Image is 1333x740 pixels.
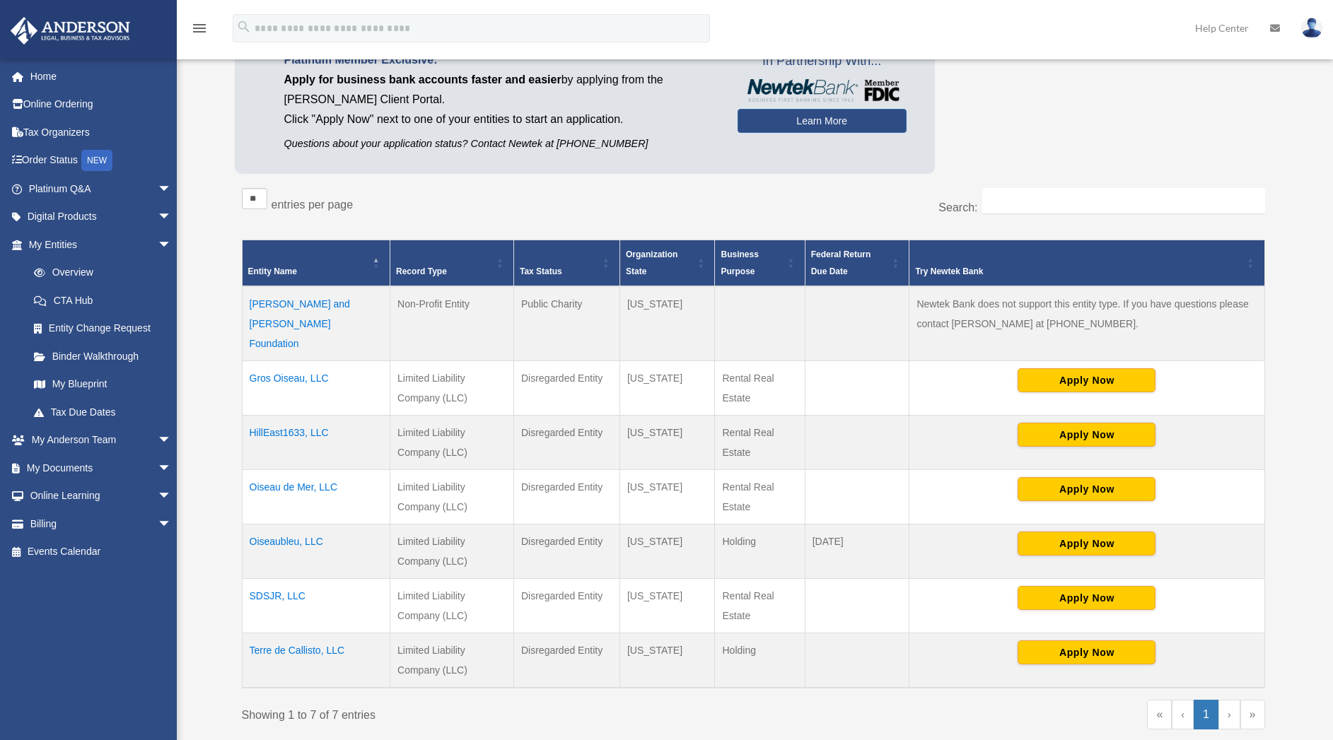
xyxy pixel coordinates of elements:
[158,203,186,232] span: arrow_drop_down
[619,470,715,524] td: [US_STATE]
[738,50,907,73] span: In Partnership With...
[626,249,677,276] span: Organization State
[20,398,186,426] a: Tax Due Dates
[1018,640,1156,664] button: Apply Now
[242,361,390,416] td: Gros Oiseau, LLC
[20,315,186,343] a: Entity Change Request
[715,240,805,287] th: Business Purpose: Activate to sort
[242,286,390,361] td: [PERSON_NAME] and [PERSON_NAME] Foundation
[242,633,390,688] td: Terre de Callisto, LLC
[915,263,1242,280] div: Try Newtek Bank
[619,240,715,287] th: Organization State: Activate to sort
[1018,477,1156,501] button: Apply Now
[284,74,561,86] span: Apply for business bank accounts faster and easier
[6,17,134,45] img: Anderson Advisors Platinum Portal
[81,150,112,171] div: NEW
[10,510,193,538] a: Billingarrow_drop_down
[715,361,805,416] td: Rental Real Estate
[10,230,186,259] a: My Entitiesarrow_drop_down
[390,470,514,524] td: Limited Liability Company (LLC)
[513,524,619,579] td: Disregarded Entity
[242,579,390,633] td: SDSJR, LLC
[10,482,193,510] a: Online Learningarrow_drop_down
[715,633,805,688] td: Holding
[715,416,805,470] td: Rental Real Estate
[513,416,619,470] td: Disregarded Entity
[10,454,193,482] a: My Documentsarrow_drop_down
[1172,700,1194,729] a: Previous
[20,342,186,370] a: Binder Walkthrough
[10,538,193,566] a: Events Calendar
[272,199,354,211] label: entries per page
[242,700,743,725] div: Showing 1 to 7 of 7 entries
[284,70,716,110] p: by applying from the [PERSON_NAME] Client Portal.
[10,203,193,231] a: Digital Productsarrow_drop_down
[10,118,193,146] a: Tax Organizers
[1147,700,1172,729] a: First
[20,370,186,399] a: My Blueprint
[390,286,514,361] td: Non-Profit Entity
[284,110,716,129] p: Click "Apply Now" next to one of your entities to start an application.
[715,524,805,579] td: Holding
[390,524,514,579] td: Limited Liability Company (LLC)
[10,146,193,175] a: Order StatusNEW
[513,633,619,688] td: Disregarded Entity
[390,633,514,688] td: Limited Liability Company (LLC)
[396,266,447,276] span: Record Type
[1018,423,1156,447] button: Apply Now
[513,361,619,416] td: Disregarded Entity
[909,286,1264,361] td: Newtek Bank does not support this entity type. If you have questions please contact [PERSON_NAME]...
[158,454,186,483] span: arrow_drop_down
[1018,586,1156,610] button: Apply Now
[909,240,1264,287] th: Try Newtek Bank : Activate to sort
[242,524,390,579] td: Oiseaubleu, LLC
[390,416,514,470] td: Limited Liability Company (LLC)
[715,470,805,524] td: Rental Real Estate
[1018,531,1156,556] button: Apply Now
[513,470,619,524] td: Disregarded Entity
[805,524,909,579] td: [DATE]
[619,633,715,688] td: [US_STATE]
[1301,18,1322,38] img: User Pic
[805,240,909,287] th: Federal Return Due Date: Activate to sort
[242,470,390,524] td: Oiseau de Mer, LLC
[20,259,179,287] a: Overview
[158,510,186,539] span: arrow_drop_down
[390,361,514,416] td: Limited Liability Company (LLC)
[520,266,562,276] span: Tax Status
[513,286,619,361] td: Public Charity
[10,90,193,119] a: Online Ordering
[811,249,871,276] span: Federal Return Due Date
[158,482,186,511] span: arrow_drop_down
[284,135,716,153] p: Questions about your application status? Contact Newtek at [PHONE_NUMBER]
[619,286,715,361] td: [US_STATE]
[1018,368,1156,392] button: Apply Now
[236,19,252,35] i: search
[191,25,208,37] a: menu
[158,175,186,204] span: arrow_drop_down
[619,579,715,633] td: [US_STATE]
[20,286,186,315] a: CTA Hub
[242,240,390,287] th: Entity Name: Activate to invert sorting
[721,249,758,276] span: Business Purpose
[938,201,977,213] label: Search:
[284,50,716,70] p: Platinum Member Exclusive:
[242,416,390,470] td: HillEast1633, LLC
[390,240,514,287] th: Record Type: Activate to sort
[745,79,900,102] img: NewtekBankLogoSM.png
[390,579,514,633] td: Limited Liability Company (LLC)
[10,426,193,454] a: My Anderson Teamarrow_drop_down
[158,426,186,455] span: arrow_drop_down
[619,361,715,416] td: [US_STATE]
[715,579,805,633] td: Rental Real Estate
[191,20,208,37] i: menu
[10,175,193,203] a: Platinum Q&Aarrow_drop_down
[513,579,619,633] td: Disregarded Entity
[10,62,193,90] a: Home
[619,416,715,470] td: [US_STATE]
[738,109,907,133] a: Learn More
[513,240,619,287] th: Tax Status: Activate to sort
[248,266,297,276] span: Entity Name
[619,524,715,579] td: [US_STATE]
